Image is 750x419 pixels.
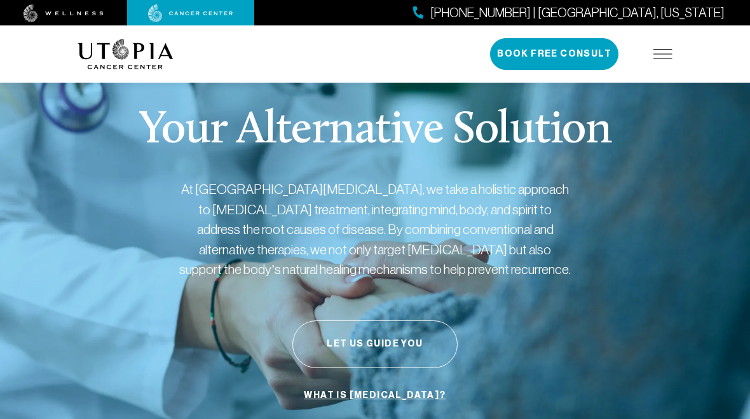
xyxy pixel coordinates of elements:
[148,4,233,22] img: cancer center
[413,4,725,22] a: [PHONE_NUMBER] | [GEOGRAPHIC_DATA], [US_STATE]
[292,320,458,368] button: Let Us Guide You
[430,4,725,22] span: [PHONE_NUMBER] | [GEOGRAPHIC_DATA], [US_STATE]
[178,179,572,280] p: At [GEOGRAPHIC_DATA][MEDICAL_DATA], we take a holistic approach to [MEDICAL_DATA] treatment, inte...
[78,39,174,69] img: logo
[653,49,672,59] img: icon-hamburger
[301,383,449,408] a: What is [MEDICAL_DATA]?
[24,4,104,22] img: wellness
[490,38,618,70] button: Book Free Consult
[139,108,611,154] p: Your Alternative Solution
